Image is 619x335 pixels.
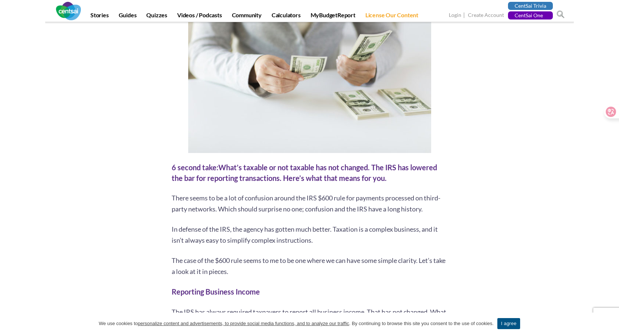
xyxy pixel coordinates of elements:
[172,162,447,183] div: What’s taxable or not taxable has not changed. The IRS has lowered the bar for reporting transact...
[497,318,520,329] a: I agree
[306,11,360,22] a: MyBudgetReport
[99,320,494,327] span: We use cookies to . By continuing to browse this site you consent to the use of cookies.
[138,321,349,326] u: personalize content and advertisements, to provide social media functions, and to analyze our tra...
[361,11,423,22] a: License Our Content
[86,11,113,22] a: Stories
[114,11,141,22] a: Guides
[462,11,467,19] span: |
[56,2,81,20] img: CentSai
[267,11,305,22] a: Calculators
[606,320,613,327] a: I agree
[468,12,504,19] a: Create Account
[449,12,461,19] a: Login
[173,11,226,22] a: Videos / Podcasts
[142,11,172,22] a: Quizzes
[228,11,266,22] a: Community
[508,11,553,19] a: CentSai One
[172,256,446,275] span: The case of the $600 rule seems to me to be one where we can have some simple clarity. Let’s take...
[172,163,218,172] span: 6 second take:
[508,2,553,10] a: CentSai Trivia
[172,225,438,244] span: In defense of the IRS, the agency has gotten much better. Taxation is a complex business, and it ...
[172,194,440,213] span: There seems to be a lot of confusion around the IRS $600 rule for payments processed on third-par...
[172,286,447,297] h2: Reporting Business Income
